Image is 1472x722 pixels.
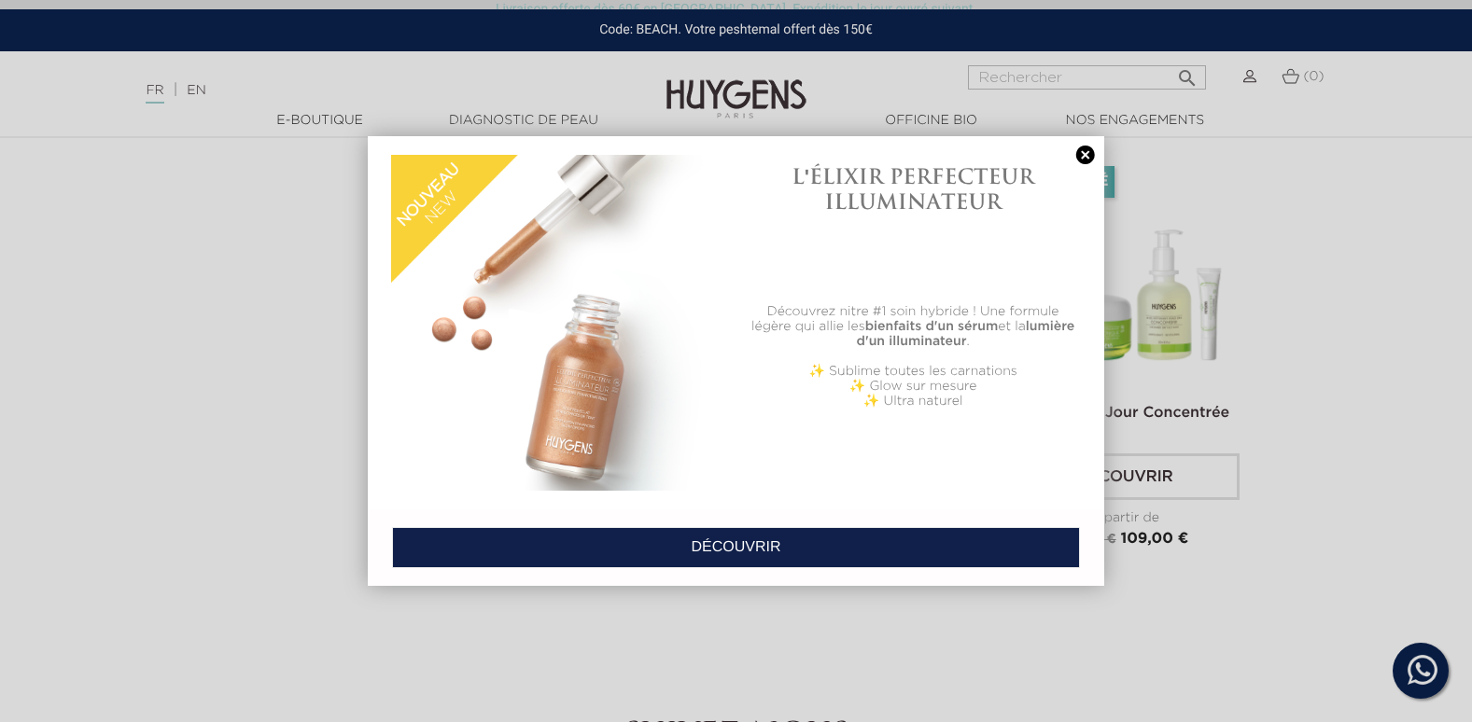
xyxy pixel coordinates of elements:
[857,320,1075,348] b: lumière d'un illuminateur
[865,320,999,333] b: bienfaits d'un sérum
[746,364,1081,379] p: ✨ Sublime toutes les carnations
[746,304,1081,349] p: Découvrez nitre #1 soin hybride ! Une formule légère qui allie les et la .
[746,379,1081,394] p: ✨ Glow sur mesure
[392,527,1080,568] a: DÉCOUVRIR
[746,164,1081,214] h1: L'ÉLIXIR PERFECTEUR ILLUMINATEUR
[746,394,1081,409] p: ✨ Ultra naturel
